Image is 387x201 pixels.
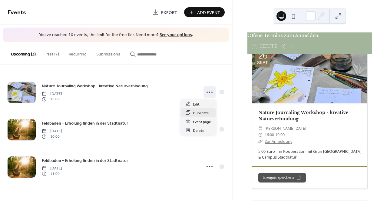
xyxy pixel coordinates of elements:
[9,32,223,38] span: You've reached 10 events, the limit for the free tier. Need more? .
[258,125,263,132] div: ​
[91,42,125,64] button: Submissions
[252,149,367,160] div: 5,00 Euro | in Kooperation mit Grün [GEOGRAPHIC_DATA] & Campus Stadtnatur
[41,42,64,64] button: Past (7)
[42,120,128,127] a: Feldbaden - Erholung finden in der Stadtnatur
[258,52,267,60] div: 26
[265,132,274,138] span: 16:00
[42,97,62,102] span: 16:00
[274,132,275,138] span: -
[193,101,200,107] span: Edit
[160,31,192,39] a: See your options
[193,127,204,134] span: Delete
[42,166,62,171] span: [DATE]
[64,42,91,64] button: Recurring
[8,7,26,18] span: Events
[161,9,177,16] span: Export
[42,134,62,139] span: 10:00
[42,91,62,96] span: [DATE]
[42,157,128,164] span: Feldbaden - Erholung finden in der Stadtnatur
[148,7,182,17] a: Export
[258,132,263,138] div: ​
[265,125,306,132] span: [PERSON_NAME][DATE]
[247,32,372,39] div: Offene Termine zum Anmelden:
[42,82,148,89] a: Nature Journaling Workshop - kreative Naturverbindung
[258,138,263,145] div: ​
[258,173,306,183] button: Ereignis speichern
[257,61,268,65] div: Sept.
[193,119,211,125] span: Event page
[42,157,128,164] a: Feldbaden - Erholung finden in der Stadtnatur
[193,110,209,116] span: Duplicate
[42,83,148,89] span: Nature Journaling Workshop - kreative Naturverbindung
[42,120,128,126] span: Feldbaden - Erholung finden in der Stadtnatur
[42,128,62,134] span: [DATE]
[42,171,62,177] span: 11:00
[265,139,293,144] a: Zur Anmeldung
[275,132,285,138] span: 19:00
[258,110,348,122] a: Nature Journaling Workshop - kreative Naturverbindung
[6,42,41,64] button: Upcoming (3)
